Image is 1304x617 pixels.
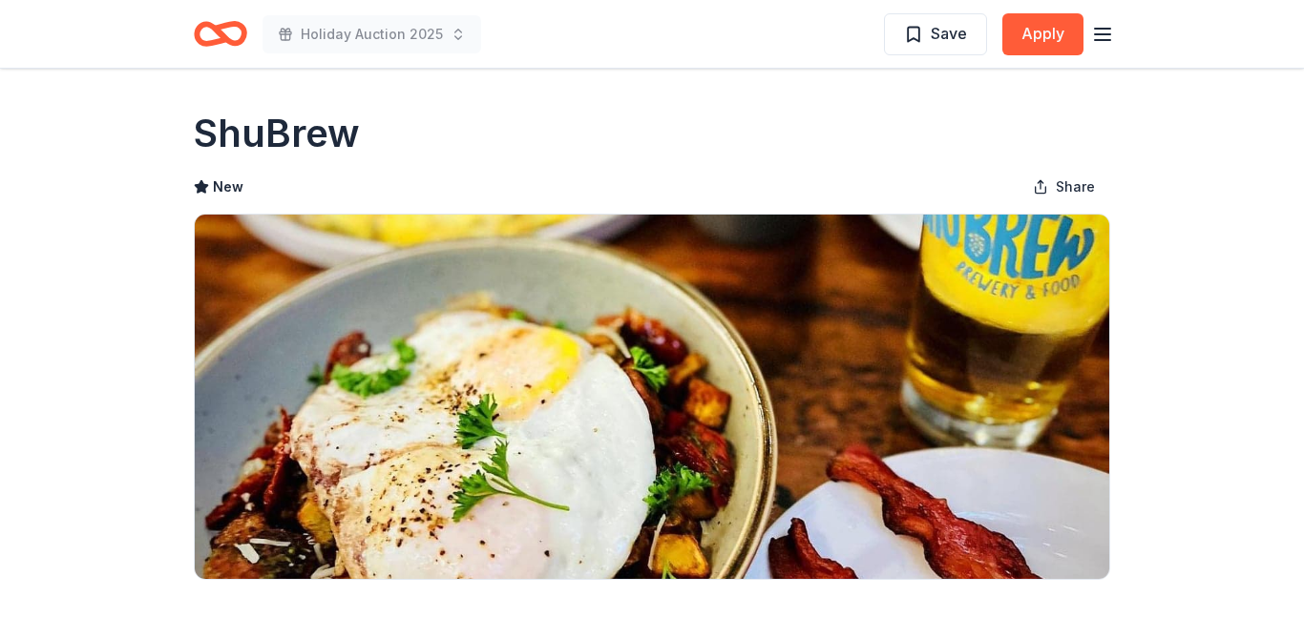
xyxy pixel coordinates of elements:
[195,215,1109,579] img: Image for ShuBrew
[884,13,987,55] button: Save
[1002,13,1083,55] button: Apply
[301,23,443,46] span: Holiday Auction 2025
[213,175,243,198] span: New
[931,21,967,46] span: Save
[263,15,481,53] button: Holiday Auction 2025
[194,107,360,160] h1: ShuBrew
[194,11,247,56] a: Home
[1056,175,1095,198] span: Share
[1018,168,1110,206] button: Share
